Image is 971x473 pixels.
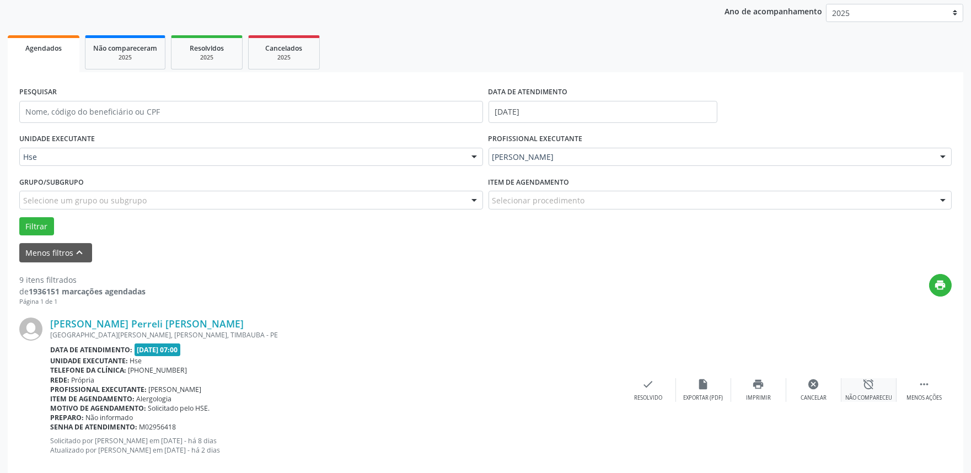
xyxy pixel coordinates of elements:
button: Menos filtroskeyboard_arrow_up [19,243,92,262]
div: Resolvido [634,394,662,402]
b: Telefone da clínica: [50,365,126,375]
b: Motivo de agendamento: [50,404,146,413]
div: 2025 [256,53,312,62]
label: Grupo/Subgrupo [19,174,84,191]
div: [GEOGRAPHIC_DATA][PERSON_NAME], [PERSON_NAME], TIMBAUBA - PE [50,330,621,340]
input: Selecione um intervalo [489,101,717,123]
b: Senha de atendimento: [50,422,137,432]
div: de [19,286,146,297]
button: Filtrar [19,217,54,236]
label: UNIDADE EXECUTANTE [19,131,95,148]
i: check [642,378,655,390]
button: print [929,274,952,297]
i: alarm_off [863,378,875,390]
strong: 1936151 marcações agendadas [29,286,146,297]
p: Solicitado por [PERSON_NAME] em [DATE] - há 8 dias Atualizado por [PERSON_NAME] em [DATE] - há 2 ... [50,436,621,455]
div: Exportar (PDF) [684,394,723,402]
span: Resolvidos [190,44,224,53]
div: Não compareceu [845,394,892,402]
b: Profissional executante: [50,385,147,394]
span: [PERSON_NAME] [149,385,202,394]
i: keyboard_arrow_up [74,246,86,259]
span: Selecione um grupo ou subgrupo [23,195,147,206]
span: Própria [72,375,95,385]
label: PROFISSIONAL EXECUTANTE [489,131,583,148]
span: Não informado [86,413,133,422]
a: [PERSON_NAME] Perreli [PERSON_NAME] [50,318,244,330]
i: cancel [808,378,820,390]
span: M02956418 [140,422,176,432]
label: Item de agendamento [489,174,570,191]
i: insert_drive_file [698,378,710,390]
div: 2025 [93,53,157,62]
div: 9 itens filtrados [19,274,146,286]
span: Solicitado pelo HSE. [148,404,210,413]
b: Rede: [50,375,69,385]
label: DATA DE ATENDIMENTO [489,84,568,101]
p: Ano de acompanhamento [725,4,822,18]
b: Data de atendimento: [50,345,132,354]
span: Hse [130,356,142,365]
b: Unidade executante: [50,356,128,365]
span: [PHONE_NUMBER] [128,365,187,375]
span: Hse [23,152,460,163]
div: Página 1 de 1 [19,297,146,307]
b: Item de agendamento: [50,394,135,404]
b: Preparo: [50,413,84,422]
i:  [918,378,930,390]
span: Selecionar procedimento [492,195,585,206]
span: Cancelados [266,44,303,53]
div: Cancelar [801,394,827,402]
span: [DATE] 07:00 [135,343,181,356]
div: Imprimir [746,394,771,402]
div: 2025 [179,53,234,62]
span: Agendados [25,44,62,53]
label: PESQUISAR [19,84,57,101]
img: img [19,318,42,341]
span: Não compareceram [93,44,157,53]
i: print [753,378,765,390]
input: Nome, código do beneficiário ou CPF [19,101,483,123]
span: [PERSON_NAME] [492,152,930,163]
i: print [935,279,947,291]
div: Menos ações [906,394,942,402]
span: Alergologia [137,394,172,404]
